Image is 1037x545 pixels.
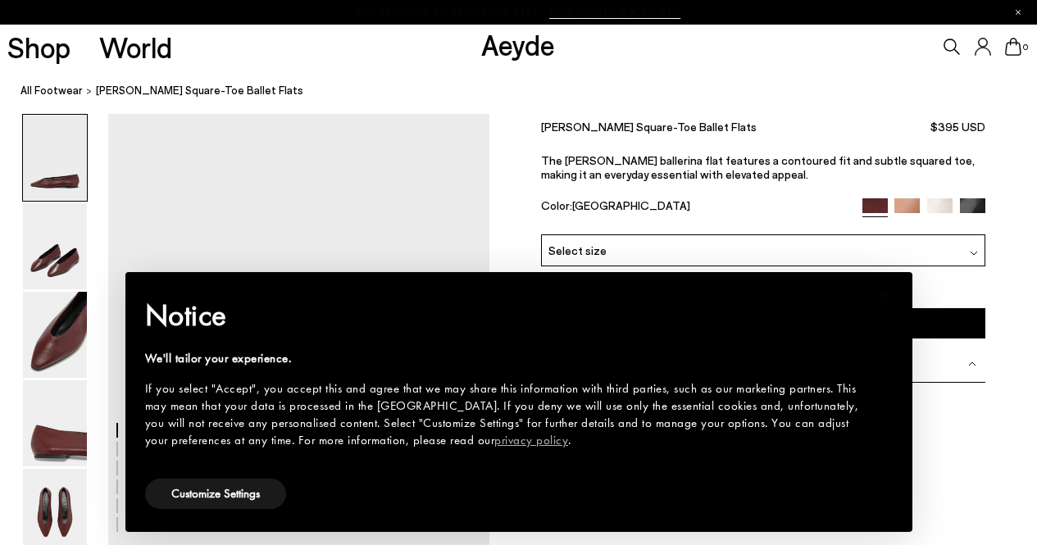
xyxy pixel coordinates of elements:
font: Shop [7,30,70,64]
button: Close this notice [866,277,906,316]
span: × [880,284,891,309]
img: svg%3E [968,360,976,368]
font: [PERSON_NAME] Square-Toe Ballet Flats [96,84,303,97]
font: Use Code EXTRA15 [549,2,680,20]
font: Select size [548,243,607,257]
a: All Footwear [20,82,83,99]
a: privacy policy [494,432,568,448]
nav: breadcrumb [20,69,1037,114]
font: Color: [541,198,572,212]
span: Navigate to /collections/ss25-final-sizes [549,5,680,20]
a: Shop [7,33,70,61]
font: Final Sizes | Extra 15% Off [357,2,538,20]
img: Betty Square-Toe Ballet Flats - Image 2 [23,203,87,289]
h2: Notice [145,294,866,337]
img: Betty Square-Toe Ballet Flats - Image 1 [23,115,87,201]
font: [PERSON_NAME] Square-Toe Ballet Flats [541,120,757,134]
a: 0 [1005,38,1021,56]
a: Aeyde [481,27,555,61]
img: svg%3E [970,249,978,257]
font: 0 [1023,42,1028,52]
font: The [PERSON_NAME] ballerina flat features a contoured fit and subtle squared toe, making it an ev... [541,153,975,181]
a: World [99,33,172,61]
div: If you select "Accept", you accept this and agree that we may share this information with third p... [145,380,866,449]
button: Customize Settings [145,479,286,509]
img: Betty Square-Toe Ballet Flats - Image 3 [23,292,87,378]
div: We'll tailor your experience. [145,350,866,367]
font: [GEOGRAPHIC_DATA] [572,198,690,212]
font: World [99,30,172,64]
font: $395 USD [930,120,985,134]
font: All Footwear [20,84,83,97]
img: Betty Square-Toe Ballet Flats - Image 4 [23,380,87,466]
